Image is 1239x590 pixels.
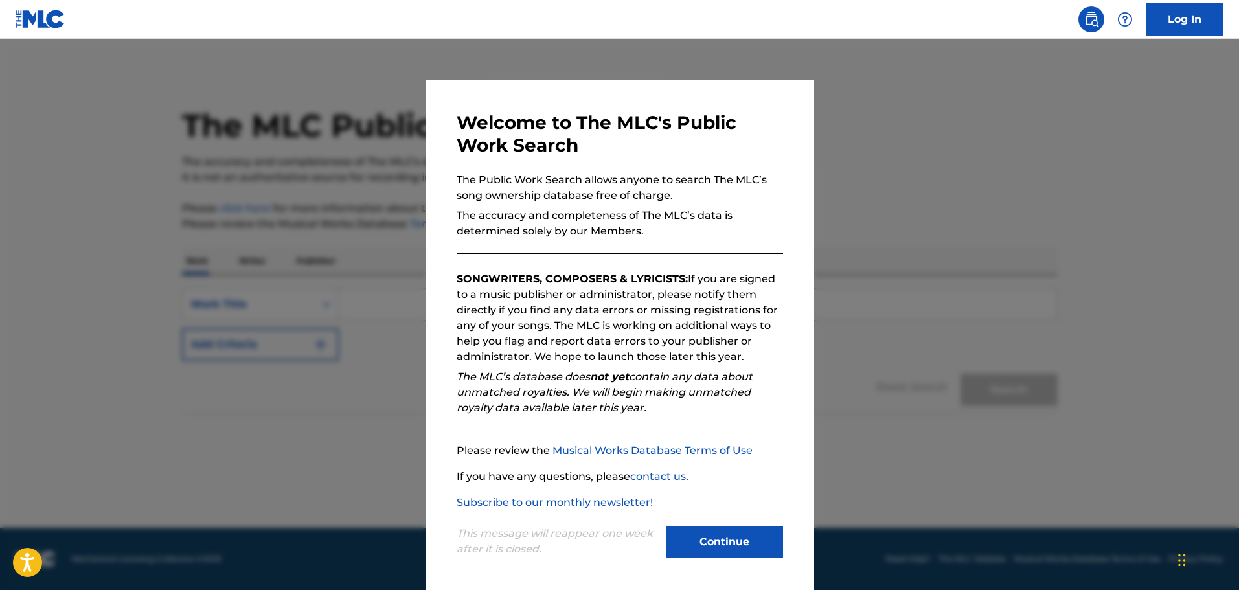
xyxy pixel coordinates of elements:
p: If you are signed to a music publisher or administrator, please notify them directly if you find ... [457,271,783,365]
a: Log In [1146,3,1223,36]
p: If you have any questions, please . [457,469,783,484]
img: search [1084,12,1099,27]
h3: Welcome to The MLC's Public Work Search [457,111,783,157]
p: Please review the [457,443,783,459]
em: The MLC’s database does contain any data about unmatched royalties. We will begin making unmatche... [457,370,753,414]
a: Musical Works Database Terms of Use [552,444,753,457]
p: This message will reappear one week after it is closed. [457,526,659,557]
a: Subscribe to our monthly newsletter! [457,496,653,508]
p: The Public Work Search allows anyone to search The MLC’s song ownership database free of charge. [457,172,783,203]
a: Public Search [1078,6,1104,32]
iframe: Chat Widget [1174,528,1239,590]
button: Continue [666,526,783,558]
a: contact us [630,470,686,482]
div: Help [1112,6,1138,32]
p: The accuracy and completeness of The MLC’s data is determined solely by our Members. [457,208,783,239]
img: help [1117,12,1133,27]
img: MLC Logo [16,10,65,28]
div: Drag [1178,541,1186,580]
strong: not yet [590,370,629,383]
strong: SONGWRITERS, COMPOSERS & LYRICISTS: [457,273,688,285]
